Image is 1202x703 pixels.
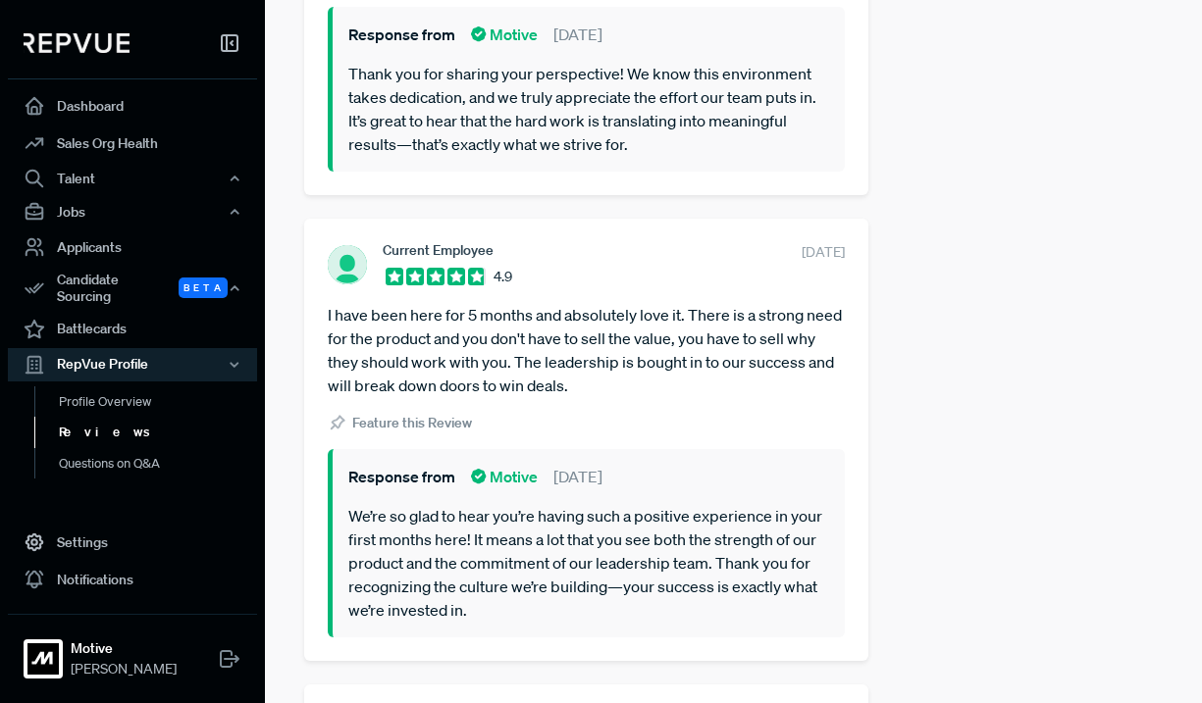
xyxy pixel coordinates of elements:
article: I have been here for 5 months and absolutely love it. There is a strong need for the product and ... [328,303,845,397]
a: Dashboard [8,87,257,125]
span: [DATE] [553,23,602,46]
span: [DATE] [553,465,602,488]
a: Notifications [8,561,257,598]
p: Thank you for sharing your perspective! We know this environment takes dedication, and we truly a... [348,62,829,156]
span: 4.9 [494,267,512,287]
p: We’re so glad to hear you’re having such a positive experience in your first months here! It mean... [348,504,829,622]
span: Current Employee [383,242,494,258]
a: Profile Overview [34,386,284,418]
a: Questions on Q&A [34,448,284,479]
div: Candidate Sourcing [8,266,257,311]
a: Reviews [34,417,284,448]
button: Talent [8,162,257,195]
a: Applicants [8,228,257,266]
button: Candidate Sourcing Beta [8,266,257,311]
a: Sales Org Health [8,125,257,162]
span: Motive [471,23,538,46]
img: RepVue [24,33,130,53]
strong: Motive [71,638,177,659]
span: [PERSON_NAME] [71,659,177,679]
span: Response from [348,465,455,488]
a: Settings [8,524,257,561]
button: Jobs [8,195,257,228]
img: Motive [27,643,59,675]
span: Beta [179,277,228,298]
span: [DATE] [802,242,845,263]
span: Response from [348,23,455,46]
a: MotiveMotive[PERSON_NAME] [8,614,257,687]
span: Feature this Review [352,413,472,433]
button: RepVue Profile [8,348,257,381]
a: Battlecards [8,311,257,348]
span: Motive [471,465,538,488]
